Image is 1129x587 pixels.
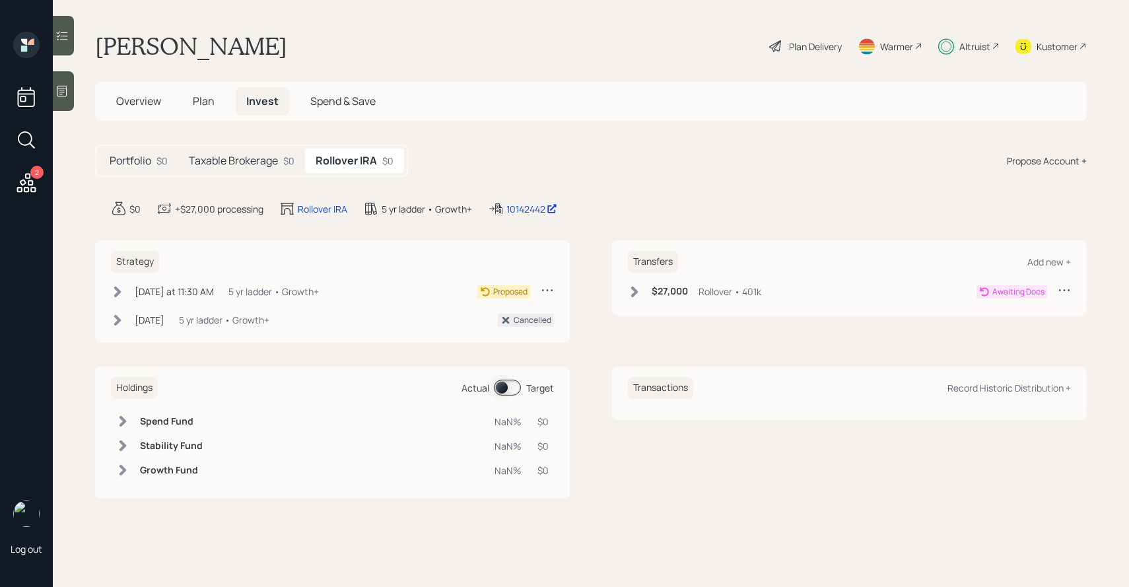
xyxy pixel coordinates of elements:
[156,154,168,168] div: $0
[175,202,263,216] div: +$27,000 processing
[129,202,141,216] div: $0
[1007,154,1087,168] div: Propose Account +
[495,464,522,477] div: NaN%
[316,155,377,167] h5: Rollover IRA
[116,94,161,108] span: Overview
[140,465,203,476] h6: Growth Fund
[110,155,151,167] h5: Portfolio
[298,202,347,216] div: Rollover IRA
[283,154,294,168] div: $0
[30,166,44,179] div: 2
[193,94,215,108] span: Plan
[310,94,376,108] span: Spend & Save
[514,314,551,326] div: Cancelled
[1037,40,1078,53] div: Kustomer
[537,464,549,477] div: $0
[246,94,279,108] span: Invest
[628,377,693,399] h6: Transactions
[382,202,472,216] div: 5 yr ladder • Growth+
[947,382,1071,394] div: Record Historic Distribution +
[789,40,842,53] div: Plan Delivery
[111,377,158,399] h6: Holdings
[699,285,761,298] div: Rollover • 401k
[959,40,990,53] div: Altruist
[495,439,522,453] div: NaN%
[140,440,203,452] h6: Stability Fund
[1027,256,1071,268] div: Add new +
[880,40,913,53] div: Warmer
[493,286,528,298] div: Proposed
[111,251,159,273] h6: Strategy
[537,439,549,453] div: $0
[495,415,522,429] div: NaN%
[140,416,203,427] h6: Spend Fund
[462,381,489,395] div: Actual
[228,285,319,298] div: 5 yr ladder • Growth+
[11,543,42,555] div: Log out
[135,285,214,298] div: [DATE] at 11:30 AM
[13,501,40,527] img: sami-boghos-headshot.png
[95,32,287,61] h1: [PERSON_NAME]
[179,313,269,327] div: 5 yr ladder • Growth+
[992,286,1044,298] div: Awaiting Docs
[526,381,554,395] div: Target
[382,154,393,168] div: $0
[506,202,557,216] div: 10142442
[652,286,688,297] h6: $27,000
[189,155,278,167] h5: Taxable Brokerage
[537,415,549,429] div: $0
[135,313,164,327] div: [DATE]
[628,251,678,273] h6: Transfers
